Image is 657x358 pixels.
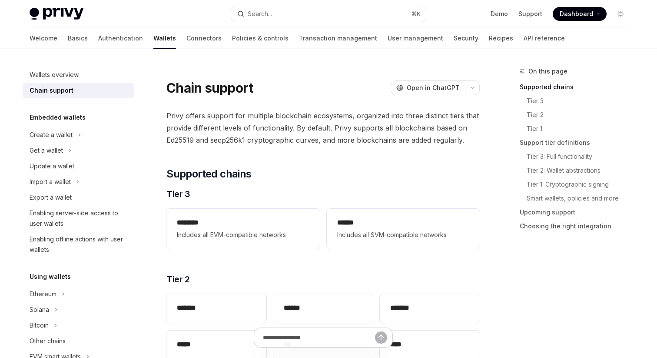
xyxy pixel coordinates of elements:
span: ⌘ K [411,10,421,17]
div: Import a wallet [30,177,71,187]
span: Privy offers support for multiple blockchain ecosystems, organized into three distinct tiers that... [166,110,480,146]
span: Includes all EVM-compatible networks [177,230,309,240]
a: Upcoming support [520,205,634,219]
div: Chain support [30,85,73,96]
button: Toggle Bitcoin section [23,318,134,333]
a: Tier 1 [520,122,634,136]
span: Open in ChatGPT [407,84,460,92]
div: Search... [248,9,272,19]
a: Tier 1: Cryptographic signing [520,177,634,191]
a: Basics [68,28,88,49]
span: On this page [528,66,567,77]
div: Wallets overview [30,70,79,80]
div: Update a wallet [30,161,74,171]
button: Open in ChatGPT [391,80,465,95]
a: Smart wallets, policies and more [520,191,634,205]
div: Solana [30,304,49,315]
a: Tier 2: Wallet abstractions [520,164,634,177]
a: Enabling server-side access to user wallets [23,205,134,231]
div: Enabling server-side access to user wallets [30,208,129,229]
span: Tier 3 [166,188,190,200]
input: Ask a question... [263,328,375,347]
a: Other chains [23,333,134,349]
a: Demo [491,10,508,18]
a: User management [388,28,443,49]
button: Open search [231,6,426,22]
a: Export a wallet [23,190,134,205]
h5: Embedded wallets [30,112,86,123]
button: Toggle Import a wallet section [23,174,134,190]
a: Enabling offline actions with user wallets [23,231,134,258]
a: Recipes [489,28,513,49]
div: Get a wallet [30,145,63,156]
a: Tier 2 [520,108,634,122]
a: Supported chains [520,80,634,94]
a: Choosing the right integration [520,219,634,233]
div: Enabling offline actions with user wallets [30,234,129,255]
a: Transaction management [299,28,377,49]
a: Connectors [186,28,222,49]
div: Create a wallet [30,130,73,140]
a: **** *Includes all SVM-compatible networks [327,209,480,249]
a: Security [454,28,478,49]
span: Includes all SVM-compatible networks [337,230,469,240]
a: Policies & controls [232,28,289,49]
button: Toggle Ethereum section [23,286,134,302]
img: light logo [30,8,83,20]
a: **** ***Includes all EVM-compatible networks [166,209,319,249]
a: Update a wallet [23,158,134,174]
div: Bitcoin [30,320,49,331]
button: Toggle Create a wallet section [23,127,134,143]
a: Authentication [98,28,143,49]
span: Dashboard [560,10,593,18]
a: Support [518,10,542,18]
button: Send message [375,331,387,344]
button: Toggle dark mode [614,7,627,21]
h1: Chain support [166,80,253,96]
a: Wallets [153,28,176,49]
span: Supported chains [166,167,251,181]
a: Chain support [23,83,134,98]
h5: Using wallets [30,271,71,282]
a: Wallets overview [23,67,134,83]
button: Toggle Solana section [23,302,134,318]
a: Tier 3: Full functionality [520,150,634,164]
span: Tier 2 [166,273,189,285]
div: Ethereum [30,289,56,299]
a: Welcome [30,28,57,49]
a: Dashboard [553,7,607,21]
button: Toggle Get a wallet section [23,143,134,158]
div: Export a wallet [30,192,72,203]
a: Tier 3 [520,94,634,108]
a: Support tier definitions [520,136,634,150]
a: API reference [524,28,565,49]
div: Other chains [30,336,66,346]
